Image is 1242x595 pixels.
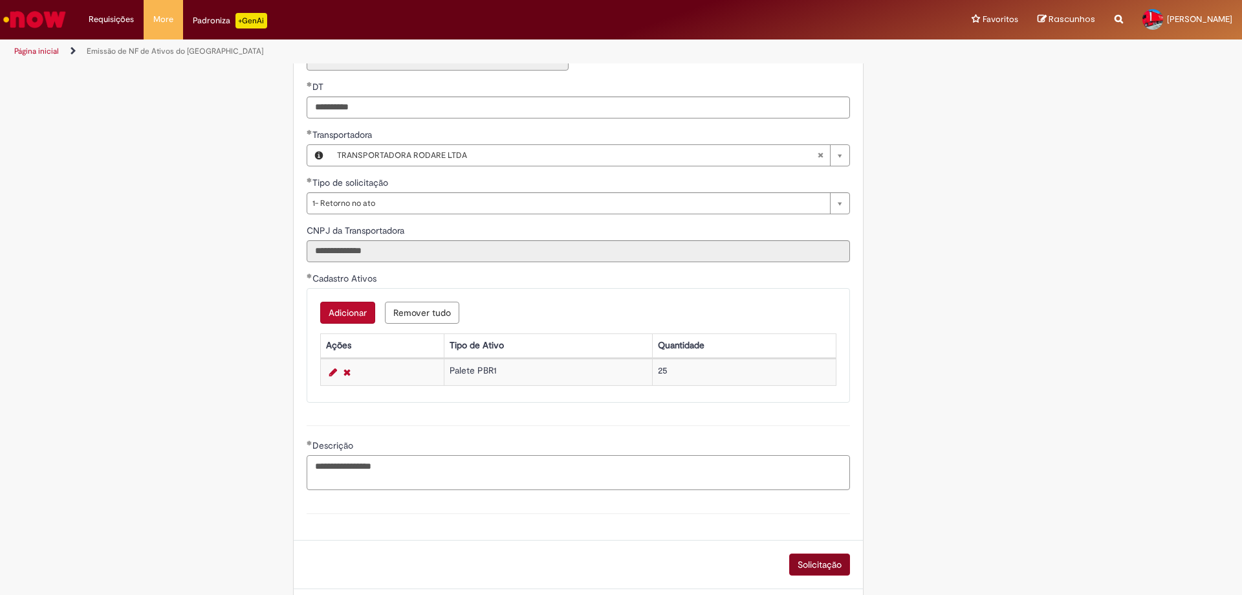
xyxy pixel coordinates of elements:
abbr: Limpar campo Transportadora [811,145,830,166]
th: Tipo de Ativo [444,333,653,357]
span: Cadastro Ativos [312,273,379,284]
button: Solicitação [789,554,850,576]
th: Ações [320,333,444,357]
button: Transportadora, Visualizar este registro TRANSPORTADORA RODARE LTDA [307,145,331,166]
img: ServiceNow [1,6,68,32]
span: More [153,13,173,26]
span: Somente leitura - DT [312,81,326,93]
p: +GenAi [235,13,267,28]
a: Rascunhos [1038,14,1095,26]
a: Emissão de NF de Ativos do [GEOGRAPHIC_DATA] [87,46,263,56]
span: Obrigatório Preenchido [307,177,312,183]
span: Obrigatório Preenchido [307,440,312,445]
textarea: Descrição [307,455,850,490]
div: Padroniza [193,13,267,28]
span: TRANSPORTADORA RODARE LTDA [337,145,817,166]
span: [PERSON_NAME] [1167,14,1232,25]
a: Remover linha 1 [340,365,354,380]
input: CNPJ da Transportadora [307,240,850,262]
span: Favoritos [983,13,1018,26]
ul: Trilhas de página [10,39,818,63]
span: Requisições [89,13,134,26]
span: Somente leitura - CNPJ da Transportadora [307,225,407,236]
td: 25 [653,359,836,385]
span: 1- Retorno no ato [312,193,823,214]
button: Add a row for Cadastro Ativos [320,302,375,324]
span: Obrigatório Preenchido [307,273,312,278]
td: Palete PBR1 [444,359,653,385]
span: Tipo de solicitação [312,177,391,188]
span: Obrigatório Preenchido [307,82,312,87]
a: TRANSPORTADORA RODARE LTDALimpar campo Transportadora [331,145,849,166]
span: Rascunhos [1049,13,1095,25]
th: Quantidade [653,333,836,357]
span: Obrigatório Preenchido [307,129,312,135]
input: DT [307,96,850,118]
span: Necessários - Transportadora [312,129,375,140]
a: Página inicial [14,46,59,56]
a: Editar Linha 1 [326,365,340,380]
span: Descrição [312,440,356,451]
button: Remove all rows for Cadastro Ativos [385,302,459,324]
